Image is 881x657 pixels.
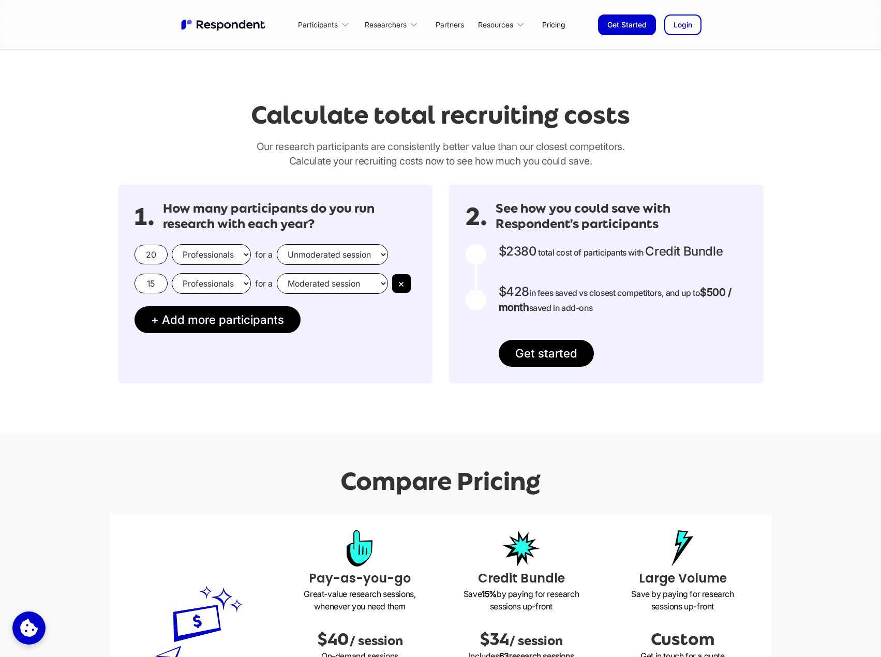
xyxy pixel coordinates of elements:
[180,18,268,32] img: Untitled UI logotext
[538,247,644,258] span: total cost of participants with
[392,274,411,293] button: ×
[449,588,594,613] p: Save by paying for research sessions up-front
[482,589,497,599] strong: 15%
[288,588,432,613] p: Great-value research sessions, whenever you need them
[292,12,359,37] div: Participants
[449,569,594,588] h3: Credit Bundle
[480,630,509,649] span: $34
[610,569,755,588] h3: Large Volume
[151,312,159,326] span: +
[251,101,630,129] h2: Calculate total recruiting costs
[255,249,273,260] span: for a
[499,244,536,259] span: $2380
[496,201,747,232] h3: See how you could save with Respondent's participants
[298,20,338,30] div: Participants
[118,139,764,168] p: Our research participants are consistently better value than our closest competitors.
[534,12,573,37] a: Pricing
[365,20,407,30] div: Researchers
[509,634,563,648] span: / session
[135,212,155,222] span: 1.
[180,18,268,32] a: home
[499,284,529,299] span: $428
[163,201,416,232] h3: How many participants do you run research with each year?
[162,312,284,326] span: Add more participants
[499,340,594,367] a: Get started
[349,634,403,648] span: / session
[651,630,714,649] span: Custom
[610,588,755,613] p: Save by paying for research sessions up-front
[598,14,656,35] a: Get Started
[317,630,349,649] span: $40
[645,244,723,259] span: Credit Bundle
[135,306,301,333] button: + Add more participants
[466,212,487,222] span: 2.
[359,12,427,37] div: Researchers
[478,20,513,30] div: Resources
[340,467,541,496] h2: Compare Pricing
[499,286,731,313] strong: $500 / month
[288,569,432,588] h3: Pay-as-you-go
[472,12,534,37] div: Resources
[427,12,472,37] a: Partners
[499,285,747,315] p: in fees saved vs closest competitors, and up to saved in add-ons
[255,278,273,289] span: for a
[289,155,592,167] span: Calculate your recruiting costs now to see how much you could save.
[664,14,701,35] a: Login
